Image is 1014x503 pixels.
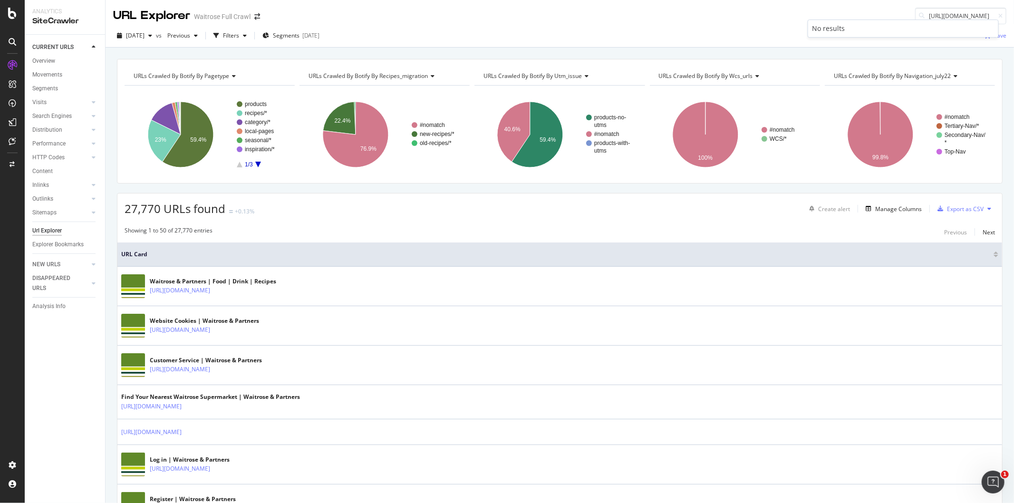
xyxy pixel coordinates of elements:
[121,393,300,401] div: Find Your Nearest Waitrose Supermarket | Waitrose & Partners
[770,135,787,142] text: WCS/*
[32,166,53,176] div: Content
[32,111,89,121] a: Search Engines
[32,208,89,218] a: Sitemaps
[504,126,521,133] text: 40.6%
[32,139,66,149] div: Performance
[32,240,84,250] div: Explorer Bookmarks
[594,140,630,146] text: products-with-
[32,16,97,27] div: SiteCrawler
[947,205,984,213] div: Export as CSV
[32,260,89,270] a: NEW URLS
[150,455,251,464] div: Log in | Waitrose & Partners
[650,93,819,176] svg: A chart.
[155,136,166,143] text: 23%
[32,166,98,176] a: Content
[299,93,470,176] svg: A chart.
[32,226,98,236] a: Url Explorer
[32,180,49,190] div: Inlinks
[132,68,286,84] h4: URLs Crawled By Botify By pagetype
[125,201,225,216] span: 27,770 URLs found
[245,110,267,116] text: recipes/*
[594,147,607,154] text: utms
[273,31,299,39] span: Segments
[657,68,811,84] h4: URLs Crawled By Botify By wcs_urls
[32,194,53,204] div: Outlinks
[113,8,190,24] div: URL Explorer
[126,31,145,39] span: 2025 Sep. 6th
[805,201,850,216] button: Create alert
[32,97,89,107] a: Visits
[32,84,98,94] a: Segments
[420,131,454,137] text: new-recipes/*
[872,155,888,161] text: 99.8%
[254,13,260,20] div: arrow-right-arrow-left
[190,137,206,144] text: 59.4%
[32,97,47,107] div: Visits
[834,72,951,80] span: URLs Crawled By Botify By navigation_july22
[32,260,60,270] div: NEW URLS
[121,274,145,298] img: main image
[483,72,582,80] span: URLs Crawled By Botify By utm_issue
[223,31,239,39] div: Filters
[245,161,253,168] text: 1/3
[229,210,233,213] img: Equal
[150,464,210,474] a: [URL][DOMAIN_NAME]
[32,208,57,218] div: Sitemaps
[594,131,619,137] text: #nomatch
[812,24,995,33] div: No results
[983,226,995,238] button: Next
[164,31,190,39] span: Previous
[245,119,270,126] text: category/*
[659,72,753,80] span: URLs Crawled By Botify By wcs_urls
[309,72,428,80] span: URLs Crawled By Botify By recipes_migration
[32,194,89,204] a: Outlinks
[307,68,461,84] h4: URLs Crawled By Botify By recipes_migration
[32,139,89,149] a: Performance
[32,111,72,121] div: Search Engines
[32,301,66,311] div: Analysis Info
[121,314,145,338] img: main image
[245,101,267,107] text: products
[32,56,55,66] div: Overview
[32,84,58,94] div: Segments
[474,93,643,176] svg: A chart.
[121,353,145,377] img: main image
[540,137,556,144] text: 59.4%
[32,226,62,236] div: Url Explorer
[32,273,80,293] div: DISAPPEARED URLS
[245,128,274,135] text: local-pages
[832,68,986,84] h4: URLs Crawled By Botify By navigation_july22
[125,226,212,238] div: Showing 1 to 50 of 27,770 entries
[594,114,626,121] text: products-no-
[125,93,295,176] svg: A chart.
[32,240,98,250] a: Explorer Bookmarks
[150,286,210,295] a: [URL][DOMAIN_NAME]
[945,148,966,155] text: Top-Nav
[121,402,182,411] a: [URL][DOMAIN_NAME]
[698,155,713,161] text: 100%
[150,325,210,335] a: [URL][DOMAIN_NAME]
[944,228,967,236] div: Previous
[945,123,979,129] text: Tertiary-Nav/*
[360,146,377,153] text: 76.9%
[235,207,254,215] div: +0.13%
[994,31,1006,39] div: Save
[32,125,62,135] div: Distribution
[150,356,262,365] div: Customer Service | Waitrose & Partners
[113,28,156,43] button: [DATE]
[259,28,323,43] button: Segments[DATE]
[150,277,276,286] div: Waitrose & Partners | Food | Drink | Recipes
[32,273,89,293] a: DISAPPEARED URLS
[32,8,97,16] div: Analytics
[32,70,62,80] div: Movements
[944,226,967,238] button: Previous
[862,203,922,214] button: Manage Columns
[825,93,994,176] div: A chart.
[121,250,991,259] span: URL Card
[982,471,1004,493] iframe: Intercom live chat
[420,122,445,128] text: #nomatch
[32,70,98,80] a: Movements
